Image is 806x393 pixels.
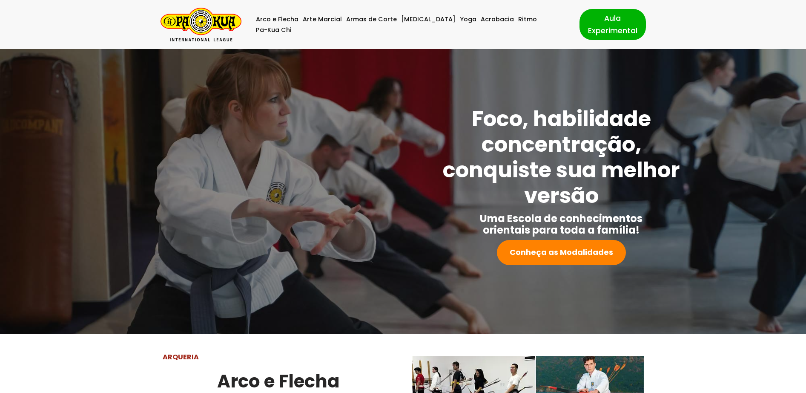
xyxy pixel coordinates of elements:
a: Conheça as Modalidades [497,240,626,265]
a: Pa-Kua Chi [256,25,292,35]
a: Acrobacia [481,14,514,25]
strong: Uma Escola de conhecimentos orientais para toda a família! [480,211,643,237]
a: Yoga [460,14,476,25]
a: Pa-Kua Brasil Uma Escola de conhecimentos orientais para toda a família. Foco, habilidade concent... [161,8,241,41]
a: Arte Marcial [303,14,342,25]
strong: ARQUERIA [163,352,199,362]
strong: Foco, habilidade concentração, conquiste sua melhor versão [443,104,680,211]
a: Armas de Corte [346,14,397,25]
a: [MEDICAL_DATA] [401,14,456,25]
a: Arco e Flecha [256,14,298,25]
a: Ritmo [518,14,537,25]
div: Menu primário [254,14,567,35]
strong: Conheça as Modalidades [510,247,613,257]
a: Aula Experimental [579,9,646,40]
